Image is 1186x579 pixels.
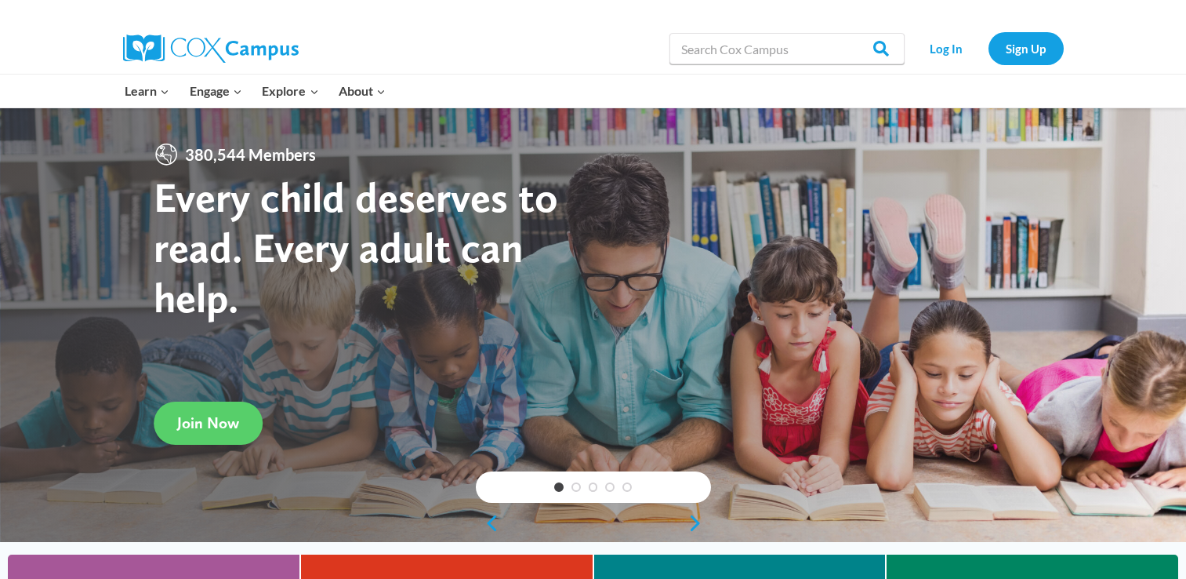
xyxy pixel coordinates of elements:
span: Explore [262,81,318,101]
a: Sign Up [988,32,1064,64]
a: 1 [554,482,564,492]
img: Cox Campus [123,35,299,63]
input: Search Cox Campus [669,33,905,64]
a: 4 [605,482,615,492]
nav: Primary Navigation [115,75,396,107]
a: next [687,514,711,533]
a: 2 [571,482,581,492]
a: Join Now [154,402,263,445]
a: 5 [622,482,632,492]
span: Learn [125,81,169,101]
a: 3 [589,482,598,492]
a: Log In [912,32,981,64]
nav: Secondary Navigation [912,32,1064,64]
div: content slider buttons [476,508,711,539]
a: previous [476,514,499,533]
span: Engage [190,81,242,101]
span: Join Now [177,413,239,432]
strong: Every child deserves to read. Every adult can help. [154,172,558,322]
span: 380,544 Members [179,142,322,167]
span: About [339,81,386,101]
